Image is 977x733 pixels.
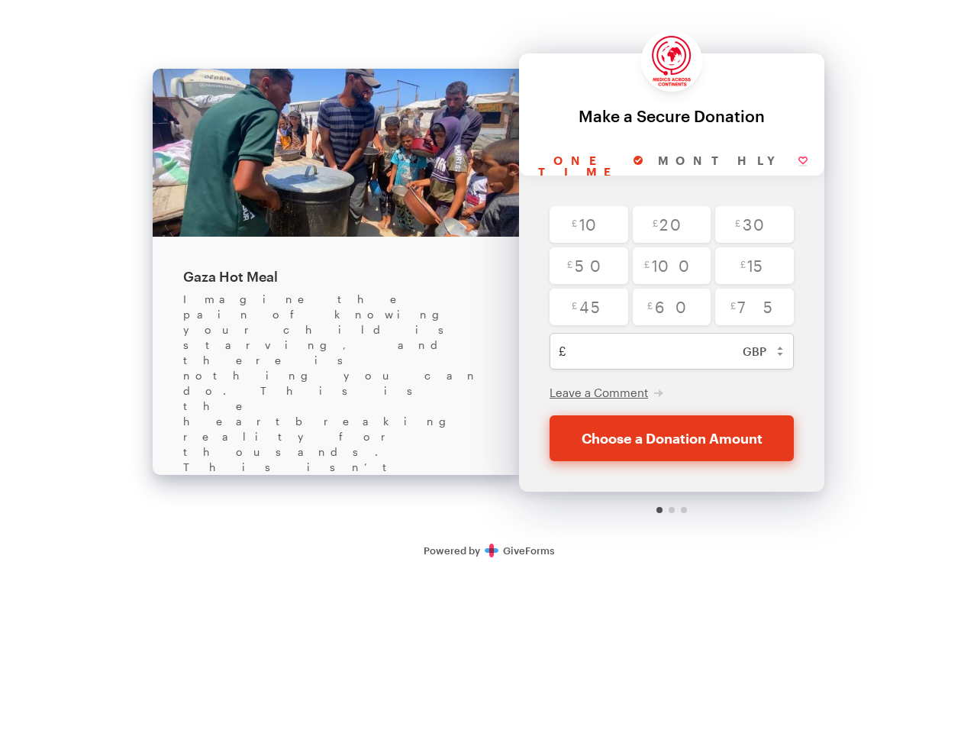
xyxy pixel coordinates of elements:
[153,69,519,237] img: WhatsApp_Image_2025-06-25_at_21.45.28_%281%29.jpeg
[424,544,554,557] a: Secure DonationsPowered byGiveForms
[534,107,809,124] div: Make a Secure Donation
[183,292,488,612] div: Imagine the pain of knowing your child is starving, and there is nothing you can do. This is the ...
[183,267,488,286] div: Gaza Hot Meal
[550,386,648,399] span: Leave a Comment
[550,415,794,461] button: Choose a Donation Amount
[550,385,663,400] button: Leave a Comment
